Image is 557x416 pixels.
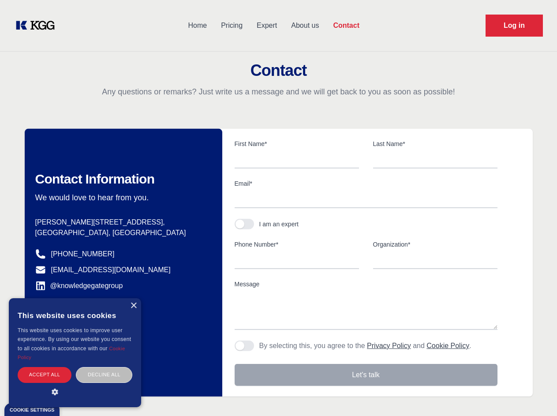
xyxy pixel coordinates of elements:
[35,281,123,291] a: @knowledgegategroup
[367,342,411,349] a: Privacy Policy
[51,249,115,259] a: [PHONE_NUMBER]
[235,179,497,188] label: Email*
[373,139,497,148] label: Last Name*
[259,220,299,229] div: I am an expert
[35,192,208,203] p: We would love to hear from you.
[235,240,359,249] label: Phone Number*
[51,265,171,275] a: [EMAIL_ADDRESS][DOMAIN_NAME]
[181,14,214,37] a: Home
[259,341,471,351] p: By selecting this, you agree to the and .
[76,367,132,382] div: Decline all
[284,14,326,37] a: About us
[18,327,131,352] span: This website uses cookies to improve user experience. By using our website you consent to all coo...
[35,228,208,238] p: [GEOGRAPHIC_DATA], [GEOGRAPHIC_DATA]
[214,14,250,37] a: Pricing
[11,62,546,79] h2: Contact
[10,408,54,412] div: Cookie settings
[486,15,543,37] a: Request Demo
[11,86,546,97] p: Any questions or remarks? Just write us a message and we will get back to you as soon as possible!
[250,14,284,37] a: Expert
[373,240,497,249] label: Organization*
[35,171,208,187] h2: Contact Information
[513,374,557,416] iframe: Chat Widget
[14,19,62,33] a: KOL Knowledge Platform: Talk to Key External Experts (KEE)
[426,342,469,349] a: Cookie Policy
[35,217,208,228] p: [PERSON_NAME][STREET_ADDRESS],
[18,367,71,382] div: Accept all
[18,346,125,360] a: Cookie Policy
[235,139,359,148] label: First Name*
[18,305,132,326] div: This website uses cookies
[235,364,497,386] button: Let's talk
[130,303,137,309] div: Close
[235,280,497,289] label: Message
[326,14,366,37] a: Contact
